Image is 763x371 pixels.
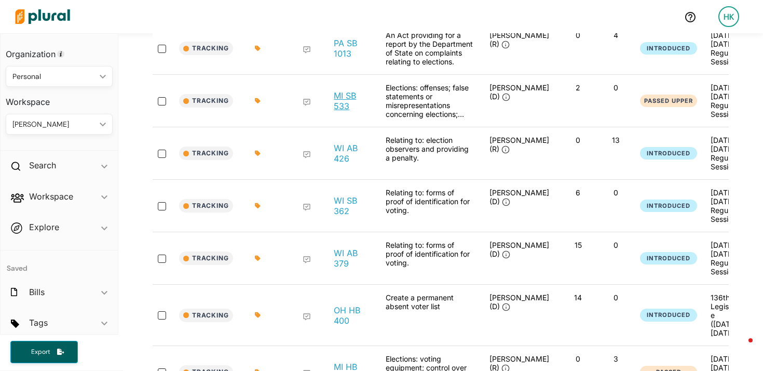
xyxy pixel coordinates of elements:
span: [PERSON_NAME] (R) [489,31,549,48]
a: WI SB 362 [334,195,369,216]
button: Introduced [640,252,697,265]
button: Introduced [640,200,697,213]
button: Tracking [179,147,233,160]
p: 6 [563,188,593,197]
div: Add tags [255,203,261,209]
div: Elections: offenses; false statements or misrepresentations concerning elections; prohibit. Amend... [377,83,481,118]
span: Export [24,348,57,356]
input: select-row-state-pa-2025_2026-sb1013 [158,45,166,53]
p: 15 [563,241,593,249]
a: OH HB 400 [334,305,369,326]
div: [DATE]-[DATE] Regular Session [711,83,746,118]
button: Introduced [640,42,697,55]
h2: Tags [29,317,48,328]
p: 0 [563,136,593,144]
button: Export [10,341,78,363]
span: [PERSON_NAME] (D) [489,188,549,206]
p: 13 [601,136,631,144]
div: [DATE]-[DATE] Regular Session [711,136,746,171]
span: [PERSON_NAME] (D) [489,241,549,258]
p: 3 [601,354,631,363]
a: WI AB 426 [334,143,369,164]
div: Add Position Statement [303,151,311,159]
h2: Explore [29,221,59,233]
p: 0 [601,241,631,249]
h3: Organization [6,39,113,62]
div: Personal [12,71,96,82]
h2: Workspace [29,191,73,202]
div: Add Position Statement [303,98,311,107]
button: Introduced [640,147,697,160]
div: Add tags [255,255,261,261]
a: HK [710,2,747,31]
div: Add Position Statement [303,256,311,264]
div: 136th Legislature ([DATE]-[DATE]) [711,293,746,337]
h4: Saved [1,250,118,276]
a: MI SB 533 [334,90,369,111]
button: Tracking [179,251,233,265]
div: Add tags [255,150,261,156]
button: Tracking [179,199,233,213]
div: Relating to: forms of proof of identification for voting. [377,188,481,223]
button: Tracking [179,42,233,55]
span: [PERSON_NAME] (R) [489,136,549,153]
p: 0 [601,188,631,197]
span: [PERSON_NAME] (D) [489,293,549,311]
p: 14 [563,293,593,302]
div: [PERSON_NAME] [12,119,96,130]
button: Tracking [179,309,233,322]
div: Relating to: election observers and providing a penalty. [377,136,481,171]
div: Add tags [255,312,261,318]
h2: Bills [29,286,45,298]
div: Add Position Statement [303,313,311,321]
div: An Act providing for a report by the Department of State on complaints relating to elections. [377,31,481,66]
div: [DATE]-[DATE] Regular Session [711,31,746,66]
div: HK [718,6,739,27]
p: 2 [563,83,593,92]
input: select-row-state-mi-2025_2026-sb533 [158,97,166,105]
div: [DATE]-[DATE] Regular Session [711,241,746,276]
button: Passed Upper [640,95,697,108]
h2: Search [29,160,56,171]
span: [PERSON_NAME] (D) [489,83,549,101]
button: Introduced [640,309,697,322]
div: Tooltip anchor [56,49,65,59]
input: select-row-state-wi-2025-sb362 [158,202,166,210]
div: Add Position Statement [303,46,311,54]
div: Add tags [255,98,261,104]
p: 0 [601,293,631,302]
button: Tracking [179,94,233,108]
a: PA SB 1013 [334,38,369,59]
div: Add Position Statement [303,203,311,211]
p: 4 [601,31,631,39]
input: select-row-state-oh-136-hb400 [158,311,166,320]
input: select-row-state-wi-2025-ab426 [158,150,166,158]
div: [DATE]-[DATE] Regular Session [711,188,746,223]
div: Add tags [255,45,261,51]
p: 0 [601,83,631,92]
a: WI AB 379 [334,248,369,269]
p: 0 [563,31,593,39]
input: select-row-state-wi-2025-ab379 [158,255,166,263]
h3: Workspace [6,87,113,110]
div: Relating to: forms of proof of identification for voting. [377,241,481,276]
p: 0 [563,354,593,363]
iframe: Intercom live chat [728,336,753,361]
div: Create a permanent absent voter list [377,293,481,337]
